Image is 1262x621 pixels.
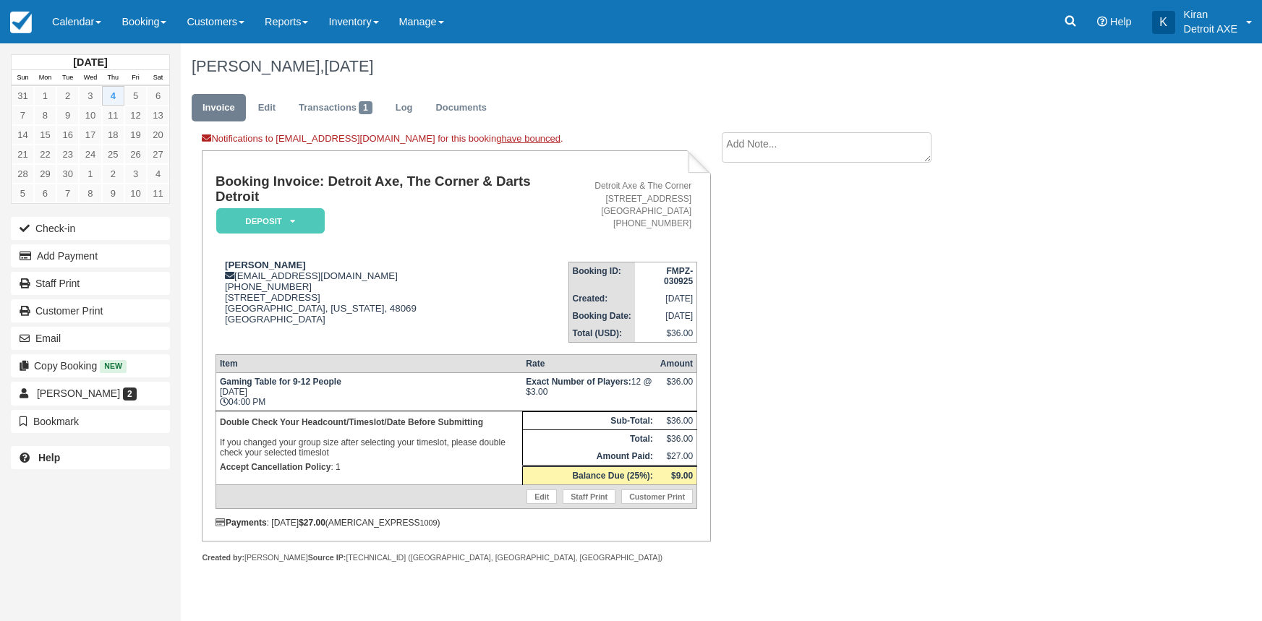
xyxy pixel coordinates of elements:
span: [PERSON_NAME] [37,387,120,399]
a: 19 [124,125,147,145]
th: Sat [147,70,169,86]
div: [PERSON_NAME] [TECHNICAL_ID] ([GEOGRAPHIC_DATA], [GEOGRAPHIC_DATA], [GEOGRAPHIC_DATA]) [202,552,710,563]
button: Add Payment [11,244,170,267]
a: 21 [12,145,34,164]
a: 5 [12,184,34,203]
a: 15 [34,125,56,145]
td: $27.00 [657,447,697,466]
em: Deposit [216,208,325,234]
a: have bounced [501,133,560,144]
a: 13 [147,106,169,125]
i: Help [1097,17,1107,27]
th: Mon [34,70,56,86]
b: Double Check Your Headcount/Timeslot/Date Before Submitting [220,417,483,427]
strong: [DATE] [73,56,107,68]
a: Help [11,446,170,469]
a: 9 [102,184,124,203]
a: 24 [79,145,101,164]
strong: Gaming Table for 9-12 People [220,377,341,387]
a: 7 [56,184,79,203]
a: 31 [12,86,34,106]
strong: [PERSON_NAME] [225,260,306,270]
p: Kiran [1184,7,1237,22]
th: Rate [522,355,656,373]
a: 4 [102,86,124,106]
a: Deposit [216,207,320,234]
a: Staff Print [11,272,170,295]
a: 26 [124,145,147,164]
a: Customer Print [621,489,693,504]
img: checkfront-main-nav-mini-logo.png [10,12,32,33]
a: 2 [56,86,79,106]
a: 29 [34,164,56,184]
a: 28 [12,164,34,184]
a: 25 [102,145,124,164]
button: Email [11,327,170,350]
a: 8 [34,106,56,125]
th: Tue [56,70,79,86]
th: Total (USD): [568,325,635,343]
small: 1009 [420,518,438,527]
a: 8 [79,184,101,203]
a: 22 [34,145,56,164]
a: 10 [79,106,101,125]
td: $36.00 [635,325,697,343]
th: Fri [124,70,147,86]
a: 11 [102,106,124,125]
td: 12 @ $3.00 [522,373,656,411]
a: 17 [79,125,101,145]
strong: $9.00 [671,471,693,481]
a: Staff Print [563,489,615,504]
th: Amount Paid: [522,447,656,466]
a: 20 [147,125,169,145]
a: 16 [56,125,79,145]
strong: $27.00 [299,518,325,528]
strong: Payments [216,518,267,528]
a: 2 [102,164,124,184]
a: Transactions1 [288,94,383,122]
a: 18 [102,125,124,145]
a: Invoice [192,94,246,122]
button: Copy Booking New [11,354,170,377]
h1: Booking Invoice: Detroit Axe, The Corner & Darts Detroit [216,174,568,204]
div: Notifications to [EMAIL_ADDRESS][DOMAIN_NAME] for this booking . [202,132,710,150]
div: [EMAIL_ADDRESS][DOMAIN_NAME] [PHONE_NUMBER] [STREET_ADDRESS] [GEOGRAPHIC_DATA], [US_STATE], 48069... [216,260,568,343]
a: 30 [56,164,79,184]
a: Log [385,94,424,122]
div: : [DATE] (AMERICAN_EXPRESS ) [216,518,697,528]
strong: Created by: [202,553,244,562]
th: Sun [12,70,34,86]
th: Balance Due (25%): [522,466,656,485]
a: Edit [526,489,557,504]
address: Detroit Axe & The Corner [STREET_ADDRESS] [GEOGRAPHIC_DATA] [PHONE_NUMBER] [574,180,692,230]
a: 4 [147,164,169,184]
a: 11 [147,184,169,203]
td: [DATE] [635,307,697,325]
a: Documents [425,94,498,122]
th: Item [216,355,522,373]
span: 2 [123,387,137,401]
a: 23 [56,145,79,164]
a: 27 [147,145,169,164]
a: 6 [34,184,56,203]
div: $36.00 [660,377,693,398]
span: Help [1110,16,1132,27]
div: K [1152,11,1175,34]
th: Thu [102,70,124,86]
span: [DATE] [324,57,373,75]
a: 3 [79,86,101,106]
button: Bookmark [11,410,170,433]
th: Total: [522,430,656,448]
span: New [100,360,127,372]
strong: Source IP: [308,553,346,562]
strong: FMPZ-030925 [664,266,693,286]
td: [DATE] 04:00 PM [216,373,522,411]
a: Customer Print [11,299,170,322]
b: Help [38,452,60,463]
a: 10 [124,184,147,203]
a: 1 [79,164,101,184]
th: Sub-Total: [522,412,656,430]
a: [PERSON_NAME] 2 [11,382,170,405]
p: If you changed your group size after selecting your timeslot, please double check your selected t... [220,415,519,460]
a: Edit [247,94,286,122]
